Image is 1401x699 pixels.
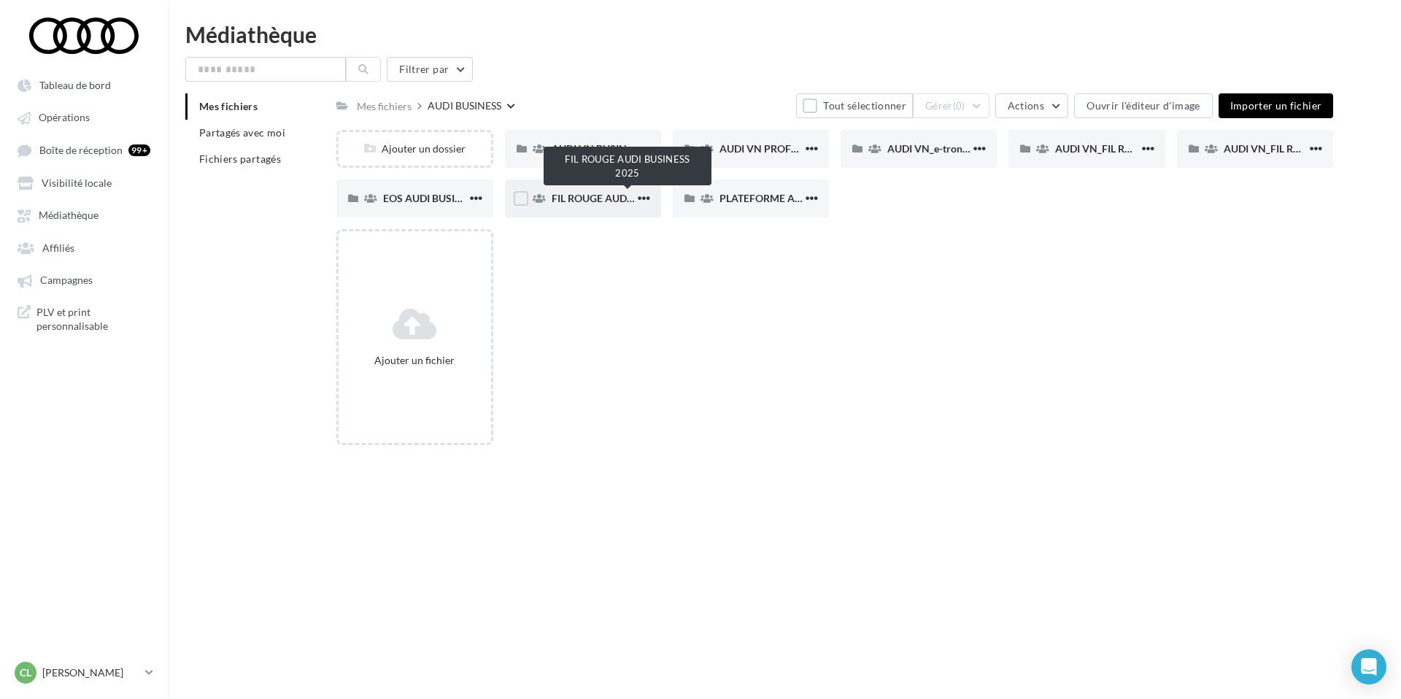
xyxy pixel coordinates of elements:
button: Importer un fichier [1219,93,1334,118]
div: 99+ [128,144,150,156]
button: Ouvrir l'éditeur d'image [1074,93,1212,118]
div: Ajouter un fichier [344,353,485,368]
span: Affiliés [42,242,74,254]
div: FIL ROUGE AUDI BUSINESS 2025 [544,147,711,185]
a: Boîte de réception 99+ [9,136,159,163]
span: PLATEFORME AUDI BUSINESS [719,192,862,204]
span: EOS AUDI BUSINESS [383,192,480,204]
button: Filtrer par [387,57,473,82]
div: Médiathèque [185,23,1383,45]
span: Fichiers partagés [199,152,281,165]
span: AUDI VN_e-tron GT_AUDI BUSINESS [887,142,1057,155]
span: Actions [1008,99,1044,112]
span: Cl [20,665,31,680]
div: Mes fichiers [357,99,412,114]
a: Visibilité locale [9,169,159,196]
span: Partagés avec moi [199,126,285,139]
a: Opérations [9,104,159,130]
span: (0) [953,100,965,112]
button: Actions [995,93,1068,118]
span: Boîte de réception [39,144,123,156]
a: Affiliés [9,234,159,260]
a: Campagnes [9,266,159,293]
span: AUDI VN BUSINESS JUIN JPO AUDI BUSINESS [552,142,768,155]
span: Tableau de bord [39,79,111,91]
div: AUDI BUSINESS [428,99,501,113]
div: Ajouter un dossier [339,142,490,156]
a: PLV et print personnalisable [9,299,159,339]
span: AUDI VN_FIL ROUGE_B2B_Q4 [1055,142,1194,155]
span: Campagnes [40,274,93,287]
span: AUDI VN PROFESSIONNELS TRANSPORT DE PERSONNES AUDI BUSINESS [719,142,1070,155]
div: Open Intercom Messenger [1351,649,1386,684]
span: Visibilité locale [42,177,112,189]
span: FIL ROUGE AUDI BUSINESS 2025 [552,192,706,204]
button: Tout sélectionner [796,93,913,118]
span: Médiathèque [39,209,99,222]
button: Gérer(0) [913,93,989,118]
span: PLV et print personnalisable [36,305,150,333]
a: Médiathèque [9,201,159,228]
a: Cl [PERSON_NAME] [12,659,156,687]
p: [PERSON_NAME] [42,665,139,680]
a: Tableau de bord [9,72,159,98]
span: Importer un fichier [1230,99,1322,112]
span: Mes fichiers [199,100,258,112]
span: Opérations [39,112,90,124]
